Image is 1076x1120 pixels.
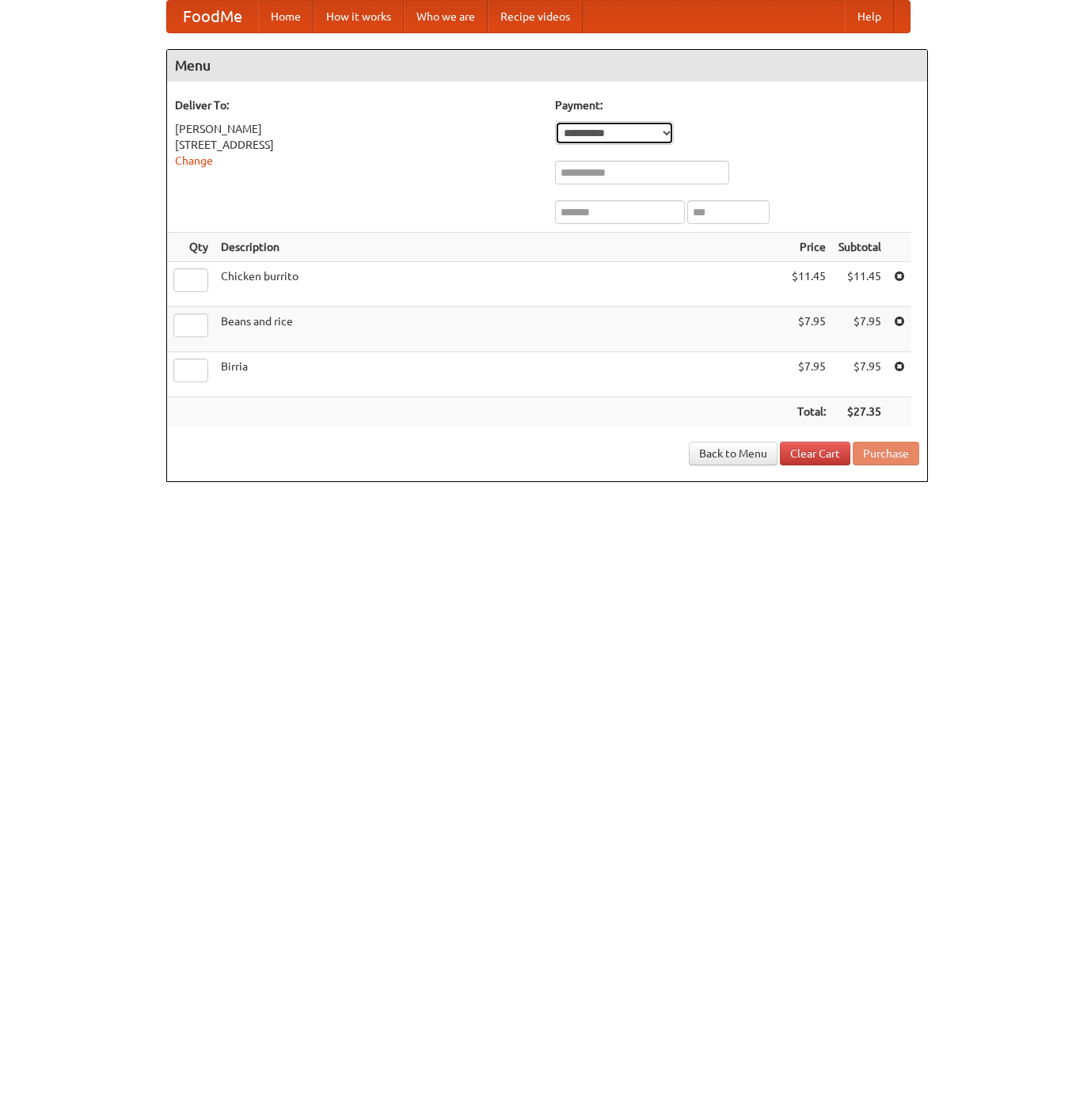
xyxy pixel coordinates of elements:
h5: Payment: [555,97,919,113]
td: $7.95 [832,352,888,397]
th: Subtotal [832,233,888,262]
h4: Menu [167,50,927,82]
div: [STREET_ADDRESS] [175,137,539,153]
th: Total: [785,397,832,427]
th: Description [215,233,785,262]
a: Home [258,1,314,32]
td: Chicken burrito [215,262,785,307]
td: Beans and rice [215,307,785,352]
td: $7.95 [785,307,832,352]
th: Qty [167,233,215,262]
td: $7.95 [785,352,832,397]
button: Purchase [853,442,919,465]
td: Birria [215,352,785,397]
a: Who we are [404,1,488,32]
a: Help [845,1,894,32]
td: $11.45 [832,262,888,307]
h5: Deliver To: [175,97,539,113]
a: Back to Menu [689,442,778,465]
a: Change [175,154,213,167]
div: [PERSON_NAME] [175,121,539,137]
th: Price [785,233,832,262]
a: FoodMe [167,1,258,32]
a: How it works [314,1,404,32]
td: $7.95 [832,307,888,352]
a: Clear Cart [780,442,850,465]
td: $11.45 [785,262,832,307]
th: $27.35 [832,397,888,427]
a: Recipe videos [488,1,583,32]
